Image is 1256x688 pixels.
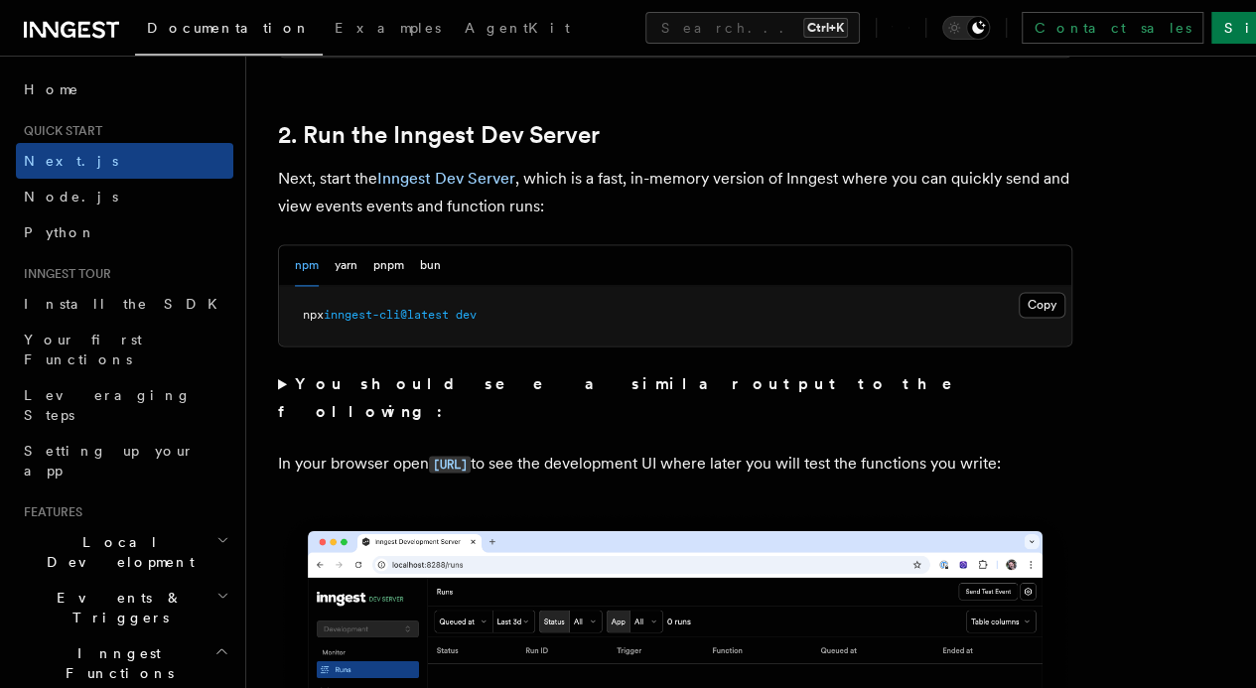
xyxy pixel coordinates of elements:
[335,245,357,286] button: yarn
[16,123,102,139] span: Quick start
[429,454,471,473] a: [URL]
[803,18,848,38] kbd: Ctrl+K
[1019,292,1065,318] button: Copy
[456,308,477,322] span: dev
[16,504,82,520] span: Features
[147,20,311,36] span: Documentation
[1022,12,1203,44] a: Contact sales
[16,71,233,107] a: Home
[16,524,233,580] button: Local Development
[135,6,323,56] a: Documentation
[24,387,192,423] span: Leveraging Steps
[942,16,990,40] button: Toggle dark mode
[278,450,1072,479] p: In your browser open to see the development UI where later you will test the functions you write:
[278,121,600,149] a: 2. Run the Inngest Dev Server
[16,433,233,488] a: Setting up your app
[453,6,582,54] a: AgentKit
[24,79,79,99] span: Home
[16,588,216,627] span: Events & Triggers
[465,20,570,36] span: AgentKit
[24,296,229,312] span: Install the SDK
[24,224,96,240] span: Python
[420,245,441,286] button: bun
[16,214,233,250] a: Python
[16,266,111,282] span: Inngest tour
[295,245,319,286] button: npm
[377,169,515,188] a: Inngest Dev Server
[278,165,1072,220] p: Next, start the , which is a fast, in-memory version of Inngest where you can quickly send and vi...
[16,286,233,322] a: Install the SDK
[16,580,233,635] button: Events & Triggers
[24,443,195,479] span: Setting up your app
[335,20,441,36] span: Examples
[16,322,233,377] a: Your first Functions
[16,643,214,683] span: Inngest Functions
[303,308,324,322] span: npx
[16,179,233,214] a: Node.js
[16,532,216,572] span: Local Development
[24,189,118,205] span: Node.js
[323,6,453,54] a: Examples
[373,245,404,286] button: pnpm
[278,374,980,421] strong: You should see a similar output to the following:
[24,153,118,169] span: Next.js
[429,456,471,473] code: [URL]
[645,12,860,44] button: Search...Ctrl+K
[324,308,449,322] span: inngest-cli@latest
[24,332,142,367] span: Your first Functions
[16,377,233,433] a: Leveraging Steps
[16,143,233,179] a: Next.js
[278,370,1072,426] summary: You should see a similar output to the following:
